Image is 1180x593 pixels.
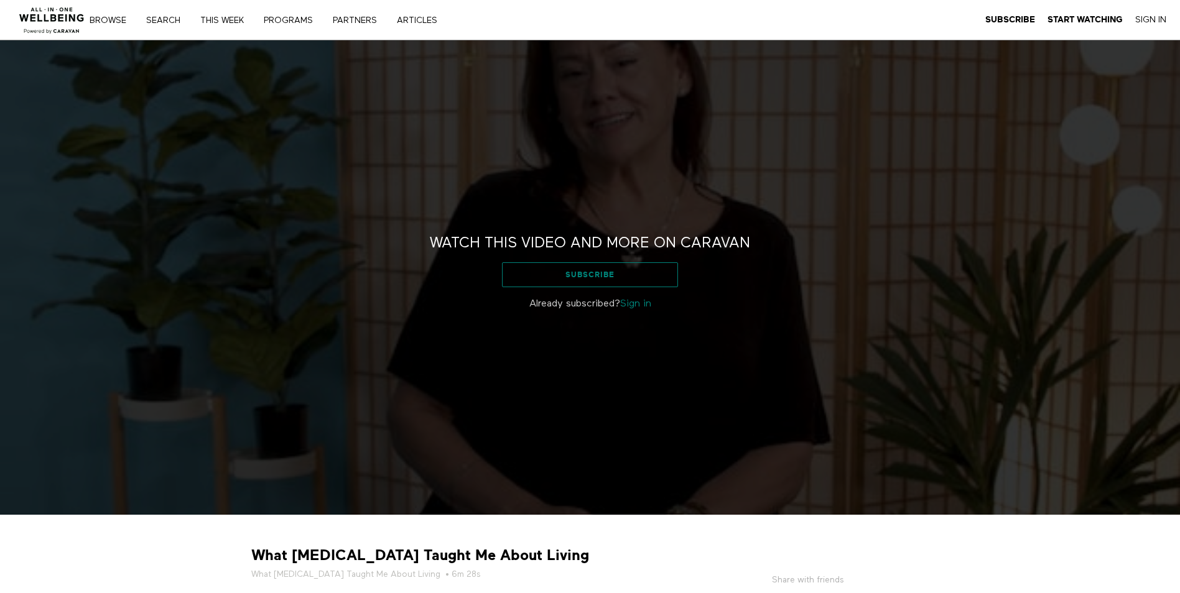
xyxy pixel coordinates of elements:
a: Subscribe [985,14,1035,25]
a: Sign in [620,299,651,309]
strong: What [MEDICAL_DATA] Taught Me About Living [251,546,589,565]
strong: Subscribe [985,15,1035,24]
a: Search [142,16,193,25]
a: What [MEDICAL_DATA] Taught Me About Living [251,568,440,581]
h2: Watch this video and more on CARAVAN [430,234,750,253]
p: Already subscribed? [407,296,774,311]
a: ARTICLES [393,16,450,25]
a: THIS WEEK [196,16,257,25]
strong: Start Watching [1048,15,1123,24]
a: PARTNERS [328,16,390,25]
a: Subscribe [502,262,678,287]
a: Sign In [1135,14,1166,25]
a: Start Watching [1048,14,1123,25]
h5: • 6m 28s [251,568,668,581]
nav: Primary [98,14,463,26]
a: Browse [85,16,139,25]
a: PROGRAMS [259,16,326,25]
